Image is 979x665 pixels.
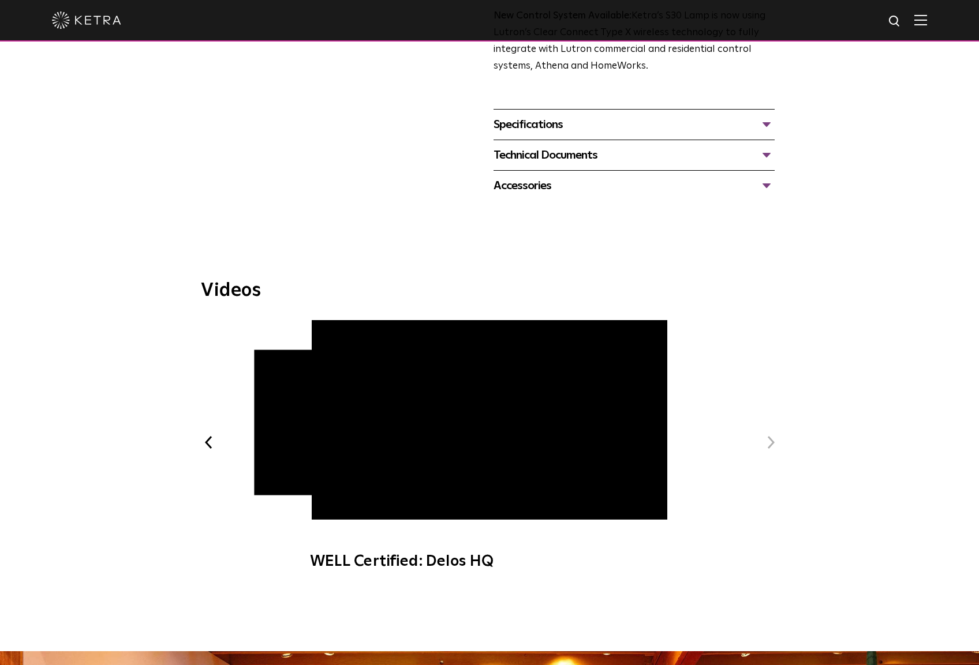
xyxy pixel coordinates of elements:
img: ketra-logo-2019-white [52,12,121,29]
div: Specifications [494,115,775,134]
h3: Videos [201,281,778,300]
button: Previous [201,435,216,450]
img: Hamburger%20Nav.svg [914,14,927,25]
img: search icon [888,14,902,29]
button: Next [763,435,778,450]
div: Technical Documents [494,146,775,164]
div: Accessories [494,176,775,195]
